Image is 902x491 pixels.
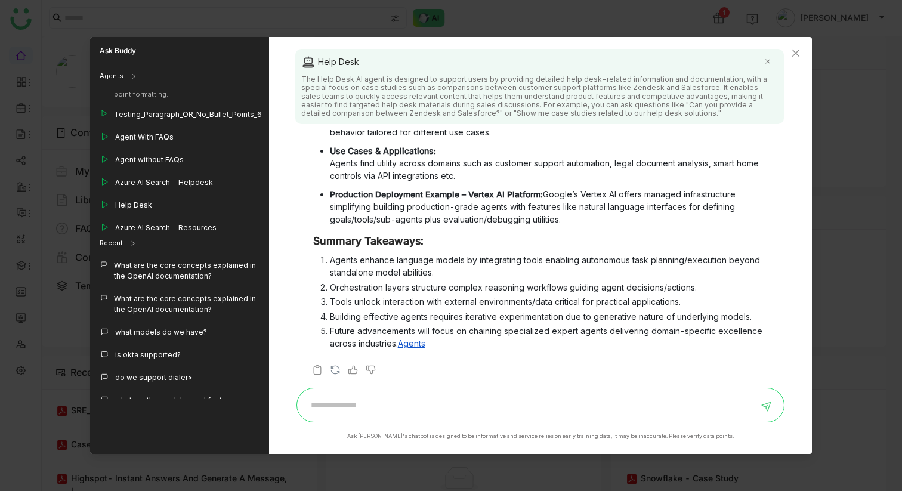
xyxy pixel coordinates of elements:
[100,395,109,404] img: callout.svg
[330,254,776,279] li: Agents enhance language models by integrating tools enabling autonomous task planning/execution b...
[114,80,260,100] div: Answer only in numbered (1. 2. 3.) bullet point formatting.
[90,64,269,88] div: Agents
[100,260,108,268] img: callout.svg
[115,372,193,383] div: do we support dialer>
[311,364,323,376] img: copy-askbuddy.svg
[330,144,776,182] p: Agents find utility across domains such as customer support automation, legal document analysis, ...
[100,294,108,302] img: callout.svg
[330,325,776,350] li: Future advancements will focus on chaining specialized expert agents delivering domain-specific e...
[100,200,109,209] img: play_outline.svg
[330,310,776,323] li: Building effective agents requires iterative experimentation due to generative nature of underlyi...
[330,146,436,156] strong: Use Cases & Applications:
[347,432,734,440] div: Ask [PERSON_NAME]'s chatbot is designed to be informative and service relies on early training da...
[100,109,108,118] img: play_outline.svg
[100,350,109,359] img: callout.svg
[398,338,425,348] a: Agents
[90,231,269,255] div: Recent
[330,281,776,294] li: Orchestration layers structure complex reasoning workflows guiding agent decisions/actions.
[114,260,260,282] div: What are the core concepts explained in the OpenAI documentation?
[90,37,269,64] div: Ask Buddy
[301,55,316,69] img: agent.svg
[115,395,237,406] div: what are the modules and features
[115,350,181,360] div: is okta supported?
[100,238,123,248] div: Recent
[114,294,260,315] div: What are the core concepts explained in the OpenAI documentation?
[347,364,359,376] img: thumbs-up.svg
[301,75,778,118] div: The Help Desk AI agent is designed to support users by providing detailed help desk-related infor...
[313,234,776,248] h3: Summary Takeaways:
[100,71,123,81] div: Agents
[115,200,152,211] div: Help Desk
[114,109,262,120] div: Testing_Paragraph_OR_No_Bullet_Points_6
[100,132,109,141] img: play_outline.svg
[115,223,217,233] div: Azure AI Search - Resources
[780,37,812,69] button: Close
[115,155,184,165] div: Agent without FAQs
[100,327,109,336] img: callout.svg
[330,188,776,226] p: Google’s Vertex AI offers managed infrastructure simplifying building production-grade agents wit...
[115,177,213,188] div: Azure AI Search - Helpdesk
[365,364,377,376] img: thumbs-down.svg
[100,177,109,187] img: play_outline.svg
[329,364,341,376] img: regenerate-askbuddy.svg
[330,295,776,308] li: Tools unlock interaction with external environments/data critical for practical applications.
[115,327,207,338] div: what models do we have?
[301,55,778,69] div: Help Desk
[115,132,174,143] div: Agent With FAQs
[100,223,109,232] img: play_outline.svg
[100,155,109,164] img: play_outline.svg
[330,189,543,199] strong: Production Deployment Example – Vertex AI Platform:
[100,372,109,382] img: callout.svg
